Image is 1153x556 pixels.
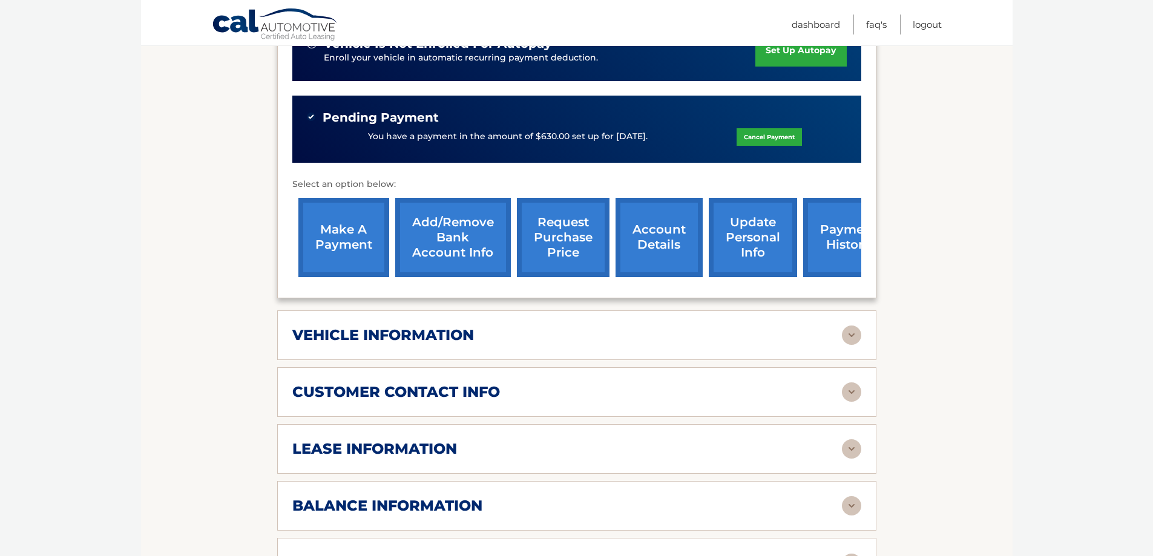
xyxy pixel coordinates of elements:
a: request purchase price [517,198,609,277]
h2: lease information [292,440,457,458]
a: FAQ's [866,15,887,34]
img: accordion-rest.svg [842,496,861,515]
a: Cancel Payment [737,128,802,146]
a: set up autopay [755,34,846,67]
a: Cal Automotive [212,8,339,43]
a: make a payment [298,198,389,277]
p: You have a payment in the amount of $630.00 set up for [DATE]. [368,130,648,143]
img: accordion-rest.svg [842,382,861,402]
a: update personal info [709,198,797,277]
a: Logout [913,15,942,34]
span: Pending Payment [323,110,439,125]
img: check-green.svg [307,113,315,121]
h2: customer contact info [292,383,500,401]
p: Enroll your vehicle in automatic recurring payment deduction. [324,51,756,65]
h2: vehicle information [292,326,474,344]
img: accordion-rest.svg [842,325,861,345]
a: Add/Remove bank account info [395,198,511,277]
a: account details [616,198,703,277]
a: Dashboard [792,15,840,34]
a: payment history [803,198,894,277]
h2: balance information [292,497,482,515]
img: accordion-rest.svg [842,439,861,459]
p: Select an option below: [292,177,861,192]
